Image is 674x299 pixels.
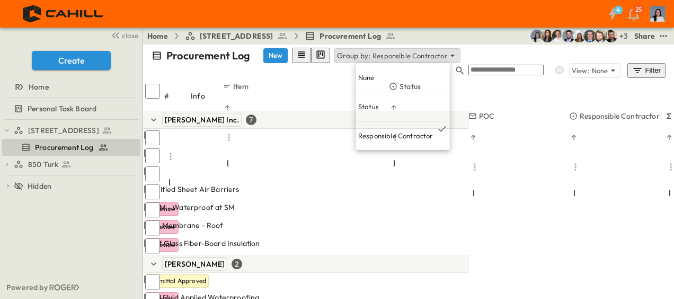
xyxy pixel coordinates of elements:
[573,30,586,42] img: Marlen Hernandez (mhernandez@cahill-sf.com)
[552,30,564,42] img: Kyle Baltes (kbaltes@cahill-sf.com)
[2,122,140,139] div: [STREET_ADDRESS]test
[191,81,223,111] div: Info
[2,80,138,94] a: Home
[145,275,160,289] input: Select row
[632,65,661,76] div: Filter
[145,130,160,145] input: Select row
[311,48,330,63] button: kanban view
[594,30,607,42] img: Daniel Esposito (desposito@cahill-sf.com)
[107,28,140,42] button: close
[246,115,256,125] div: 7
[166,48,251,63] p: Procurement Log
[2,100,140,117] div: Personal Task Boardtest
[358,130,433,141] p: Responsible Contractor
[530,30,543,42] img: Cindy De Leon (cdeleon@cahill-sf.com)
[657,30,670,42] button: test
[145,203,160,217] input: Select row
[292,48,330,63] div: table view
[337,50,371,61] p: Group by:
[145,238,260,249] span: Roof Glass Fiber-Board Insulation
[2,101,138,116] a: Personal Task Board
[145,202,235,213] span: EXTM - Waterproof at SM
[305,31,396,41] a: Procurement Log
[541,30,554,42] img: Kim Bowen (kbowen@cahill-sf.com)
[28,103,96,114] span: Personal Task Board
[145,184,160,199] input: Select row
[627,63,666,78] button: Filter
[122,30,138,41] span: close
[145,166,160,181] input: Select row
[145,220,223,231] span: TPO Membrane - Roof
[233,81,249,92] p: Item
[650,6,666,22] img: Profile Picture
[605,30,617,42] img: Lenny Charles (lcharles@cahill-sf.com)
[145,148,160,163] input: Select row
[373,50,447,61] p: Responsible Contractor
[2,140,138,155] a: Procurement Log
[263,48,288,63] button: New
[572,66,590,76] p: View:
[14,123,138,138] a: [STREET_ADDRESS]
[185,31,288,41] a: [STREET_ADDRESS]
[14,157,138,172] a: 850 Turk
[635,5,642,14] p: 25
[2,139,140,156] div: Procurement Logtest
[292,48,311,63] button: row view
[164,81,191,111] div: #
[145,239,160,253] input: Select row
[28,125,99,136] span: [STREET_ADDRESS]
[32,51,111,70] button: Create
[223,103,232,112] button: Sort
[583,30,596,42] img: Jared Salin (jsalin@cahill-sf.com)
[28,181,51,191] span: Hidden
[619,31,630,41] p: + 3
[320,31,381,41] span: Procurement Log
[592,65,608,76] p: None
[634,31,655,41] div: Share
[165,259,225,269] span: [PERSON_NAME]
[562,30,575,42] img: Casey Kasten (ckasten@cahill-sf.com)
[147,31,402,41] nav: breadcrumbs
[145,84,160,99] input: Select all rows
[616,6,620,14] h6: 4
[358,72,375,83] p: None
[602,4,623,23] button: 4
[28,159,58,170] span: 850 Turk
[29,82,49,92] span: Home
[35,142,94,153] span: Procurement Log
[13,3,115,25] img: 4f72bfc4efa7236828875bac24094a5ddb05241e32d018417354e964050affa1.png
[147,31,168,41] a: Home
[2,156,140,173] div: 850 Turktest
[232,259,242,269] div: 2
[165,115,239,125] span: [PERSON_NAME] Inc.
[200,31,273,41] span: [STREET_ADDRESS]
[145,221,160,235] input: Select row
[145,184,240,195] span: Modified Sheet Air Barriers
[358,101,379,112] p: Status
